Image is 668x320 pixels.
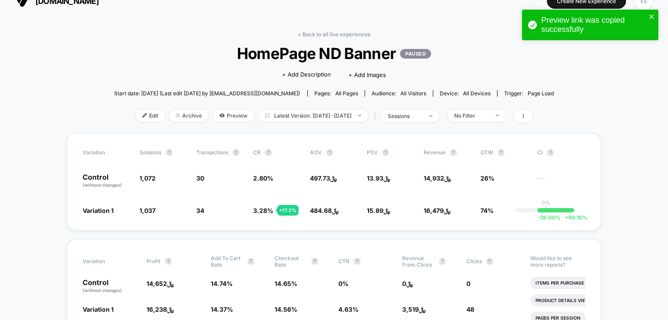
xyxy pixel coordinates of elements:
[545,206,547,212] p: |
[367,207,383,214] span: 15.89
[496,115,499,116] img: end
[530,255,585,268] p: Would like to see more reports?
[486,258,493,265] button: ?
[542,199,550,206] p: 0%
[537,214,560,221] span: -28.00 %
[275,255,307,268] span: Checkout Rate
[400,90,426,97] span: All Visitors
[424,207,451,214] span: ﷼
[424,207,444,214] span: 16,479
[169,110,209,122] span: Archive
[83,288,122,293] span: (without changes)
[211,255,243,268] span: Add To Cart Rate
[541,16,646,34] div: Preview link was copied successfully
[372,90,426,97] div: Audience:
[439,258,446,265] button: ?
[372,110,381,122] span: |
[196,149,228,156] span: Transactions
[275,306,297,313] span: 14.56 %
[338,306,358,313] span: 4.63 %
[326,149,333,156] button: ?
[83,279,138,294] p: Control
[480,207,494,214] span: 74%
[463,90,491,97] span: all devices
[402,306,419,313] span: 3,519
[367,174,390,182] span: ﷼
[424,149,445,156] span: Revenue
[367,149,378,156] span: PSV
[310,207,339,214] span: ﷼
[139,149,161,156] span: Sessions
[83,207,114,214] span: Variation 1
[530,277,589,289] li: Items Per Purchase
[367,174,383,182] span: 13.93
[176,113,180,118] img: end
[253,149,261,156] span: CR
[498,149,504,156] button: ?
[358,115,361,116] img: end
[166,149,173,156] button: ?
[649,13,655,21] button: close
[424,174,444,182] span: 14,932
[466,258,482,264] span: Clicks
[146,306,167,313] span: 16,238
[83,255,131,268] span: Variation
[382,149,389,156] button: ?
[165,258,172,265] button: ?
[402,255,435,268] span: Revenue From Clicks
[528,90,554,97] span: Page Load
[265,113,270,118] img: calendar
[400,49,431,59] p: PAUSED
[310,174,337,182] span: ﷼
[136,44,532,63] span: HomePage ND Banner
[335,90,358,97] span: all pages
[560,214,588,221] span: 90.10 %
[213,110,254,122] span: Preview
[565,214,568,221] span: +
[258,110,368,122] span: Latest Version: [DATE] - [DATE]
[402,280,406,287] span: 0
[530,294,610,306] li: Product Details Views Rate
[433,90,497,97] span: Device:
[253,174,273,182] span: 2.80 %
[196,174,204,182] span: 30
[211,280,233,287] span: 14.74 %
[146,280,174,287] span: ﷼
[146,306,174,313] span: ﷼
[83,149,131,156] span: Variation
[450,149,457,156] button: ?
[466,306,474,313] span: 48
[310,207,332,214] span: 484.68
[136,110,165,122] span: Edit
[314,90,358,97] div: Pages:
[143,113,147,118] img: edit
[402,280,413,287] span: ﷼
[537,176,585,188] span: ---
[139,207,156,214] span: 1,037
[424,174,451,182] span: ﷼
[367,207,390,214] span: ﷼
[454,112,489,119] div: No Filter
[139,174,156,182] span: 1,072
[83,182,122,188] span: (without changes)
[211,306,233,313] span: 14.37 %
[146,258,160,264] span: Profit
[310,149,322,156] span: AOV
[146,280,167,287] span: 14,652
[466,280,470,287] span: 0
[504,90,554,97] div: Trigger:
[480,149,529,156] span: OTW
[354,258,361,265] button: ?
[275,280,297,287] span: 14.65 %
[429,115,432,117] img: end
[388,113,423,119] div: sessions
[83,306,114,313] span: Variation 1
[265,149,272,156] button: ?
[402,306,426,313] span: ﷼
[253,207,273,214] span: 3.28 %
[537,149,585,156] span: CI
[282,70,331,79] span: + Add Description
[480,174,494,182] span: 26%
[298,31,370,38] a: < Back to all live experiences
[247,258,254,265] button: ?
